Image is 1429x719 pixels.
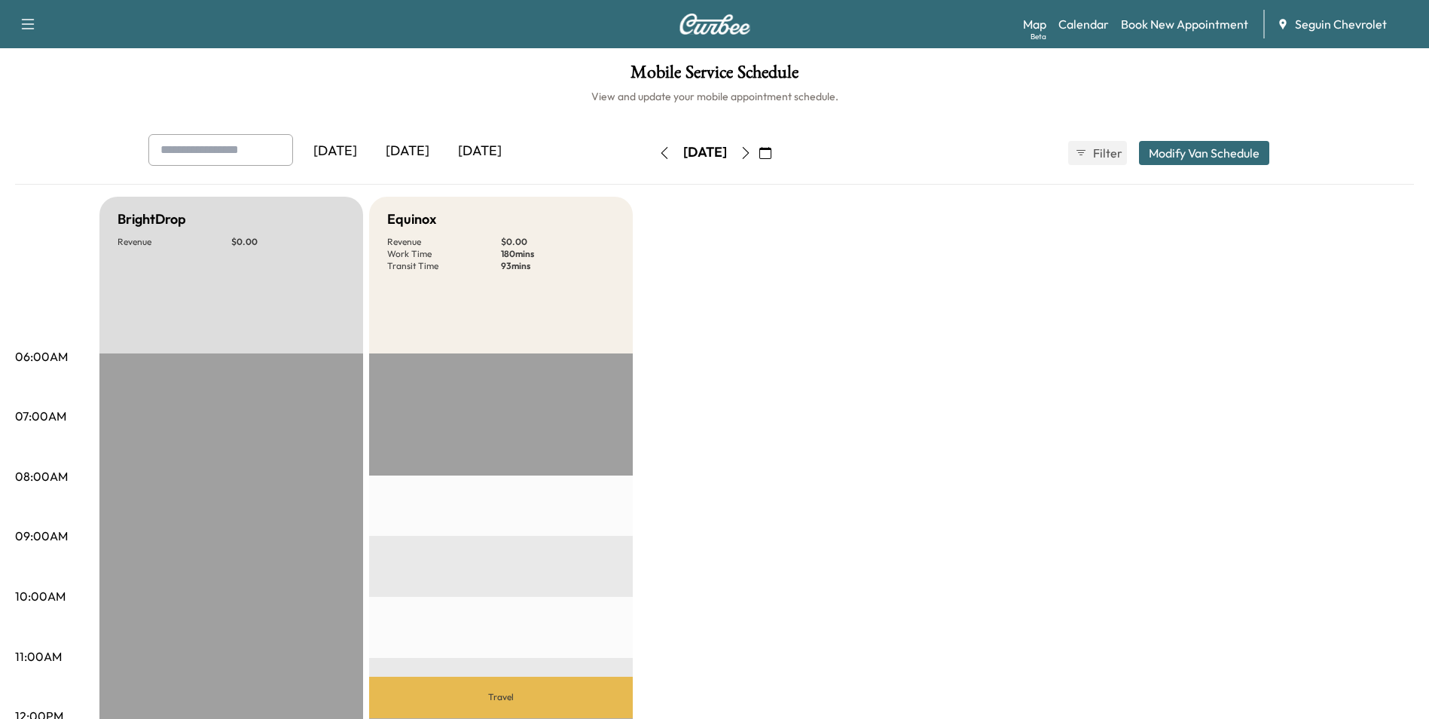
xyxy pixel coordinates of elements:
[1295,15,1387,33] span: Seguin Chevrolet
[118,209,186,230] h5: BrightDrop
[679,14,751,35] img: Curbee Logo
[501,248,615,260] p: 180 mins
[1139,141,1269,165] button: Modify Van Schedule
[1058,15,1109,33] a: Calendar
[371,134,444,169] div: [DATE]
[501,260,615,272] p: 93 mins
[15,467,68,485] p: 08:00AM
[387,248,501,260] p: Work Time
[118,236,231,248] p: Revenue
[1031,31,1046,42] div: Beta
[387,209,436,230] h5: Equinox
[231,236,345,248] p: $ 0.00
[387,260,501,272] p: Transit Time
[1121,15,1248,33] a: Book New Appointment
[15,527,68,545] p: 09:00AM
[15,587,66,605] p: 10:00AM
[15,407,66,425] p: 07:00AM
[15,647,62,665] p: 11:00AM
[501,236,615,248] p: $ 0.00
[15,63,1414,89] h1: Mobile Service Schedule
[683,143,727,162] div: [DATE]
[299,134,371,169] div: [DATE]
[1023,15,1046,33] a: MapBeta
[369,677,633,718] p: Travel
[387,236,501,248] p: Revenue
[1068,141,1127,165] button: Filter
[15,89,1414,104] h6: View and update your mobile appointment schedule.
[1093,144,1120,162] span: Filter
[444,134,516,169] div: [DATE]
[15,347,68,366] p: 06:00AM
